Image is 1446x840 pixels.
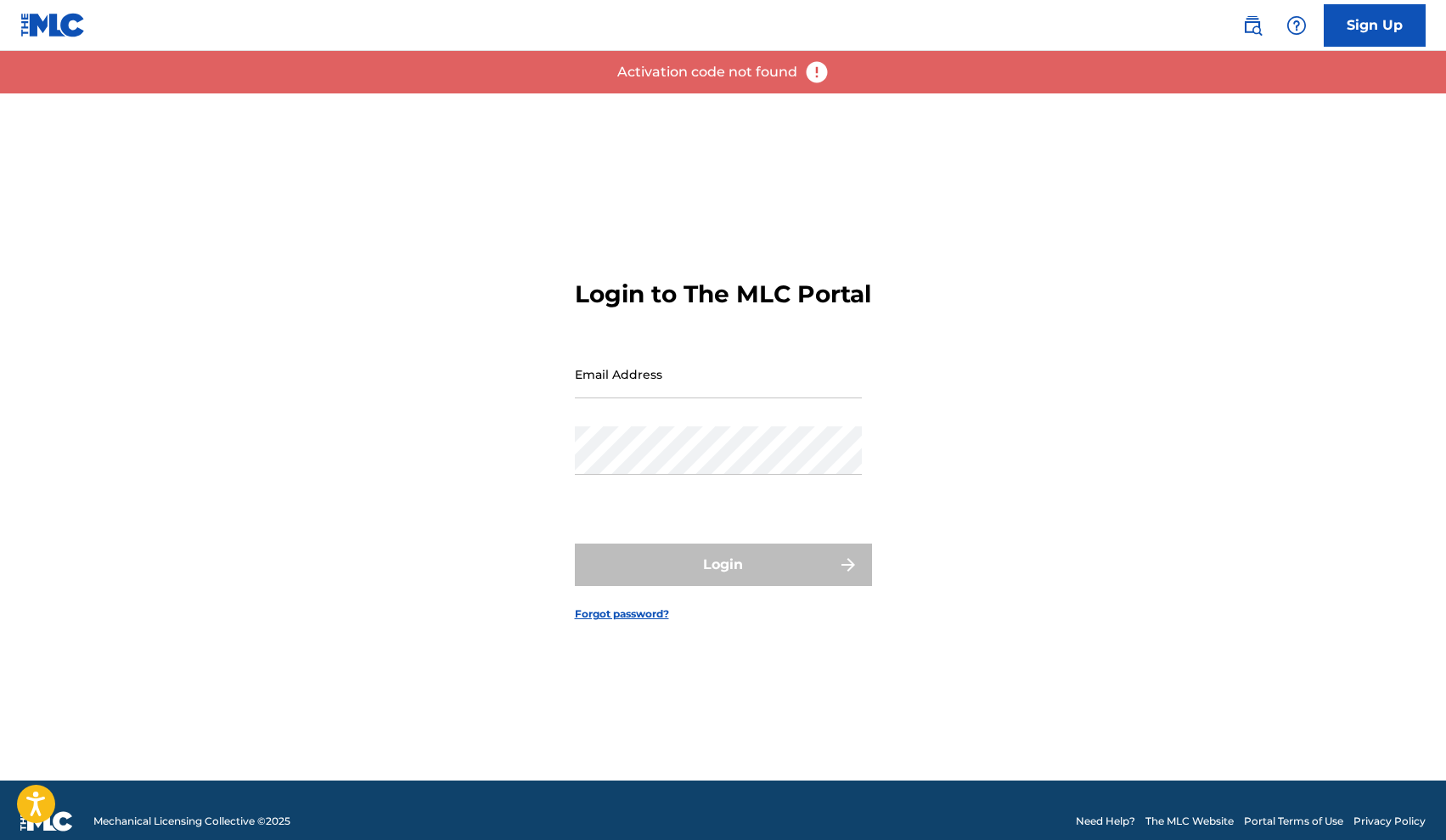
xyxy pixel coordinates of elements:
[575,606,669,622] a: Forgot password?
[1324,4,1426,47] a: Sign Up
[1145,814,1234,829] a: The MLC Website
[1280,8,1314,42] div: Help
[617,62,797,82] p: Activation code not found
[1235,8,1269,42] a: Public Search
[20,13,86,37] img: MLC Logo
[20,811,73,832] img: logo
[1076,814,1135,829] a: Need Help?
[93,814,290,829] span: Mechanical Licensing Collective © 2025
[1353,814,1426,829] a: Privacy Policy
[1244,814,1343,829] a: Portal Terms of Use
[804,59,830,85] img: error
[575,279,871,309] h3: Login to The MLC Portal
[1286,15,1307,36] img: help
[1242,15,1263,36] img: search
